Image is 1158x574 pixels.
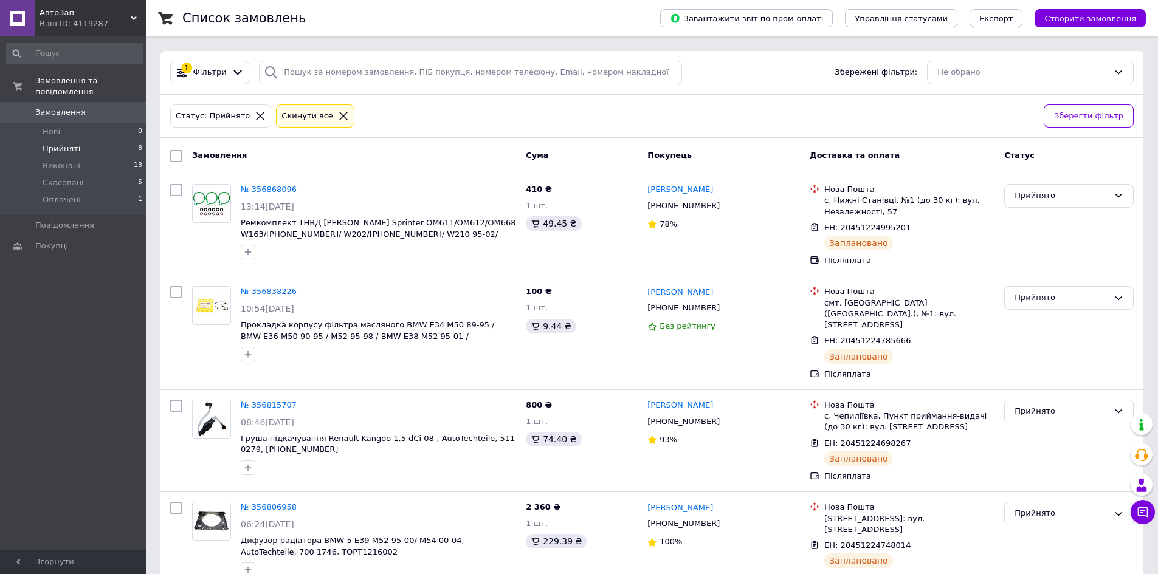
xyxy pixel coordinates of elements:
[43,143,80,154] span: Прийняті
[1015,190,1109,202] div: Прийнято
[647,184,713,196] a: [PERSON_NAME]
[824,553,893,568] div: Заплановано
[824,541,911,550] span: ЕН: 20451224748014
[824,336,911,345] span: ЕН: 20451224785666
[660,537,682,546] span: 100%
[279,110,336,123] div: Cкинути все
[526,303,548,312] span: 1 шт.
[824,471,994,482] div: Післяплата
[1035,9,1146,27] button: Створити замовлення
[259,61,682,84] input: Пошук за номером замовлення, ПІБ покупця, номером телефону, Email, номером накладної
[526,534,587,548] div: 229.39 ₴
[193,509,230,534] img: Фото товару
[35,220,94,231] span: Повідомлення
[660,321,715,330] span: Без рейтингу
[526,319,576,333] div: 9.44 ₴
[1004,151,1035,160] span: Статус
[40,7,131,18] span: АвтоЗап
[660,9,833,27] button: Завантажити звіт по пром-оплаті
[43,194,81,205] span: Оплачені
[970,9,1023,27] button: Експорт
[181,63,192,73] div: 1
[660,219,677,228] span: 78%
[526,216,581,231] div: 49.45 ₴
[1022,13,1146,22] a: Створити замовлення
[138,177,142,188] span: 5
[979,14,1013,23] span: Експорт
[645,198,722,214] div: [PHONE_NUMBER]
[526,151,548,160] span: Cума
[526,201,548,210] span: 1 шт.
[645,300,722,316] div: [PHONE_NUMBER]
[810,151,900,160] span: Доставка та оплата
[241,434,515,454] a: Груша підкачування Renault Kangoo 1.5 dCi 08-, AutoTechteile, 511 0279, [PHONE_NUMBER]
[824,255,994,266] div: Післяплата
[138,143,142,154] span: 8
[824,349,893,364] div: Заплановано
[824,369,994,380] div: Післяплата
[35,75,146,97] span: Замовлення та повідомлення
[192,184,231,223] a: Фото товару
[824,451,893,466] div: Заплановано
[1044,104,1134,128] button: Зберегти фільтр
[43,177,84,188] span: Скасовані
[138,194,142,205] span: 1
[35,107,86,118] span: Замовлення
[134,160,142,171] span: 13
[824,223,911,232] span: ЕН: 20451224995201
[193,185,230,222] img: Фото товару
[241,287,297,296] a: № 356838226
[1044,14,1136,23] span: Створити замовлення
[824,411,994,432] div: с. Чепиліївка, Пункт приймання-видачі (до 30 кг): вул. [STREET_ADDRESS]
[43,126,60,137] span: Нові
[192,400,231,439] a: Фото товару
[241,417,294,427] span: 08:46[DATE]
[824,236,893,250] div: Заплановано
[241,536,464,556] a: Дифузор радіатора BMW 5 E39 M52 95-00/ M54 00-04, AutoTechteile, 700 1746, TOPT1216002
[241,304,294,313] span: 10:54[DATE]
[647,287,713,298] a: [PERSON_NAME]
[647,502,713,514] a: [PERSON_NAME]
[526,287,552,296] span: 100 ₴
[824,195,994,217] div: с. Нижні Станівці, №1 (до 30 кг): вул. Незалежності, 57
[192,502,231,541] a: Фото товару
[824,502,994,513] div: Нова Пошта
[835,67,917,78] span: Збережені фільтри:
[855,14,948,23] span: Управління статусами
[193,67,227,78] span: Фільтри
[845,9,957,27] button: Управління статусами
[241,400,297,409] a: № 356815707
[824,513,994,535] div: [STREET_ADDRESS]: вул. [STREET_ADDRESS]
[241,320,495,341] a: Прокладка корпусу фільтра масляного BMW E34 M50 89-95 / BMW E36 M50 90-95 / M52 95-98 / BMW E38 M...
[182,11,306,26] h1: Список замовлень
[526,519,548,528] span: 1 шт.
[1015,507,1109,520] div: Прийнято
[824,400,994,411] div: Нова Пошта
[660,435,677,444] span: 93%
[241,519,294,529] span: 06:24[DATE]
[526,502,560,511] span: 2 360 ₴
[670,13,823,24] span: Завантажити звіт по пром-оплаті
[241,185,297,194] a: № 356868096
[241,218,515,250] a: Ремкомплект ТНВД [PERSON_NAME] Sprinter OM611/OM612/OM668 W163/[PHONE_NUMBER]/ W202/[PHONE_NUMBER...
[526,432,581,446] div: 74.40 ₴
[1054,110,1123,123] span: Зберегти фільтр
[241,202,294,211] span: 13:14[DATE]
[937,66,1109,79] div: Не обрано
[6,43,143,64] input: Пошук
[192,286,231,325] a: Фото товару
[193,293,230,318] img: Фото товару
[43,160,80,171] span: Виконані
[526,400,552,409] span: 800 ₴
[192,151,247,160] span: Замовлення
[647,151,692,160] span: Покупець
[645,516,722,531] div: [PHONE_NUMBER]
[173,110,252,123] div: Статус: Прийнято
[1015,405,1109,418] div: Прийнято
[35,241,68,251] span: Покупці
[1131,500,1155,524] button: Чат з покупцем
